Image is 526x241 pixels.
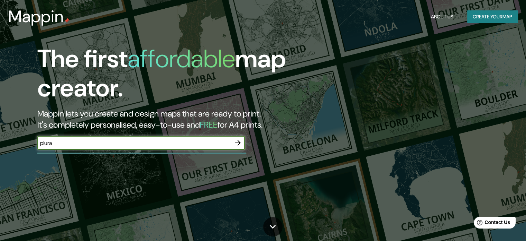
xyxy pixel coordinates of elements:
h1: affordable [128,43,235,75]
input: Choose your favourite place [37,139,231,147]
button: About Us [428,10,456,23]
iframe: Help widget launcher [464,214,518,233]
h1: The first map creator. [37,44,301,108]
button: Create yourmap [467,10,518,23]
img: mappin-pin [64,18,70,24]
h5: FREE [200,119,218,130]
h2: Mappin lets you create and design maps that are ready to print. It's completely personalised, eas... [37,108,301,130]
h3: Mappin [8,7,64,26]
